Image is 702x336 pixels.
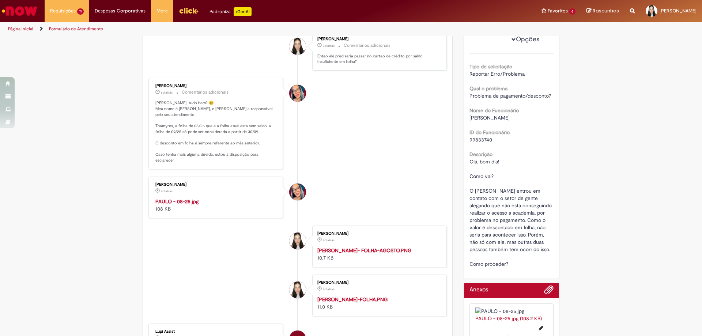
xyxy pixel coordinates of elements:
[317,247,439,261] div: 10.7 KB
[289,282,306,298] div: Thamyres Silva Duarte Sa
[569,8,575,15] span: 6
[161,90,173,95] time: 26/09/2025 10:44:42
[155,84,277,88] div: [PERSON_NAME]
[161,90,173,95] span: 6d atrás
[323,44,335,48] time: 29/09/2025 10:37:58
[161,189,173,193] time: 26/09/2025 10:44:23
[289,233,306,249] div: Thamyres Silva Duarte Sa
[548,7,568,15] span: Favoritos
[161,189,173,193] span: 6d atrás
[586,8,619,15] a: Rascunhos
[289,184,306,200] div: Maira Priscila Da Silva Arnaldo
[317,296,439,310] div: 11.0 KB
[50,7,76,15] span: Requisições
[323,238,335,242] time: 26/09/2025 10:31:42
[155,198,199,205] a: PAULO - 08-25.jpg
[156,7,168,15] span: More
[469,158,553,267] span: Olá, bom dia! Como vai? O [PERSON_NAME] entrou em contato com o setor de gente alegando que não e...
[469,63,512,70] b: Tipo de solicitação
[660,8,697,14] span: [PERSON_NAME]
[317,231,439,236] div: [PERSON_NAME]
[344,42,390,49] small: Comentários adicionais
[544,285,554,298] button: Adicionar anexos
[317,53,439,65] p: Então ele precisaria passar no cartão de crédito por saldo insuficiente em folha?
[323,287,335,291] time: 26/09/2025 10:31:42
[155,182,277,187] div: [PERSON_NAME]
[469,107,519,114] b: Nome do Funcionário
[5,22,463,36] ul: Trilhas de página
[8,26,33,32] a: Página inicial
[469,114,510,121] span: [PERSON_NAME]
[95,7,146,15] span: Despesas Corporativas
[469,71,525,77] span: Reportar Erro/Problema
[179,5,199,16] img: click_logo_yellow_360x200.png
[289,85,306,102] div: Maira Priscila Da Silva Arnaldo
[593,7,619,14] span: Rascunhos
[182,89,229,95] small: Comentários adicionais
[475,315,542,322] a: PAULO - 08-25.jpg (108.2 KB)
[155,329,277,334] div: Lupi Assist
[155,100,277,163] p: [PERSON_NAME], tudo bem? 😊 Meu nome é [PERSON_NAME], e [PERSON_NAME] a responsável pelo seu atend...
[77,8,84,15] span: 11
[289,38,306,55] div: Thamyres Silva Duarte Sa
[317,296,388,303] a: [PERSON_NAME]-FOLHA.PNG
[317,247,411,254] a: [PERSON_NAME]- FOLHA-AGOSTO.PNG
[155,198,277,212] div: 108 KB
[323,287,335,291] span: 6d atrás
[323,44,335,48] span: 3d atrás
[317,280,439,285] div: [PERSON_NAME]
[469,151,492,158] b: Descrição
[469,93,551,99] span: Problema de pagamento/desconto?
[210,7,252,16] div: Padroniza
[1,4,38,18] img: ServiceNow
[469,287,488,293] h2: Anexos
[469,129,510,136] b: ID do Funcionário
[317,37,439,41] div: [PERSON_NAME]
[49,26,103,32] a: Formulário de Atendimento
[469,136,492,143] span: 99833740
[323,238,335,242] span: 6d atrás
[475,307,548,315] img: PAULO - 08-25.jpg
[234,7,252,16] p: +GenAi
[469,85,507,92] b: Qual o problema
[535,322,548,334] button: Editar nome de arquivo PAULO - 08-25.jpg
